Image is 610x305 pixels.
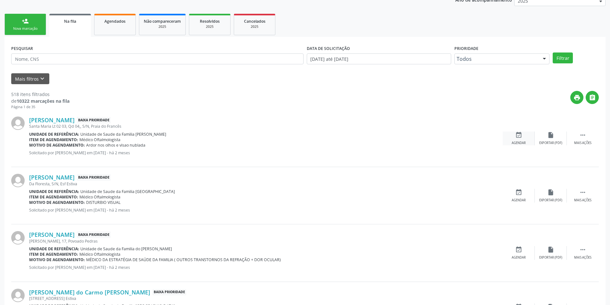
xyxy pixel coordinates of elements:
i: print [573,94,581,101]
div: 2025 [144,24,181,29]
b: Motivo de agendamento: [29,257,85,262]
span: Unidade de Saude da Familia [GEOGRAPHIC_DATA] [80,189,175,194]
span: Médico Oftalmologista [79,194,120,200]
i:  [579,132,586,139]
div: Santa Maria Lt 02 03, Qd 04,, S/N, Praia do Francês [29,124,503,129]
b: Item de agendamento: [29,137,78,142]
img: img [11,231,25,245]
span: Médico Oftalmologista [79,137,120,142]
span: Não compareceram [144,19,181,24]
a: [PERSON_NAME] [29,116,75,124]
span: Unidade de Saude da Familia do [PERSON_NAME] [80,246,172,252]
span: Na fila [64,19,76,24]
i:  [589,94,596,101]
span: Unidade de Saude da Familia [PERSON_NAME] [80,132,166,137]
div: Agendar [512,141,526,145]
i: keyboard_arrow_down [39,75,46,82]
button: Mais filtroskeyboard_arrow_down [11,73,49,84]
div: Exportar (PDF) [539,141,562,145]
img: img [11,289,25,302]
div: [PERSON_NAME], 17, Povoado Pedras [29,238,503,244]
i: insert_drive_file [547,189,554,196]
strong: 10322 marcações na fila [17,98,69,104]
i: event_available [515,246,522,253]
b: Unidade de referência: [29,189,79,194]
div: Agendar [512,198,526,203]
img: img [11,116,25,130]
label: Prioridade [454,44,478,53]
b: Motivo de agendamento: [29,200,85,205]
span: Ardor nos olhos e visao nublada [86,142,145,148]
span: MÉDICO DA ESTRATÉGIA DE SAÚDE DA FAMILIA ( OUTROS TRANSTORNOS DA REFRAÇÃO + DOR OCULAR) [86,257,281,262]
b: Motivo de agendamento: [29,142,85,148]
span: Todos [457,56,536,62]
span: Baixa Prioridade [77,174,111,181]
div: Nova marcação [9,26,41,31]
div: de [11,98,69,104]
span: Resolvidos [200,19,220,24]
b: Item de agendamento: [29,194,78,200]
div: Mais ações [574,198,591,203]
div: Exportar (PDF) [539,198,562,203]
div: [STREET_ADDRESS] Estiva [29,296,503,301]
span: Baixa Prioridade [77,231,111,238]
i: event_available [515,189,522,196]
p: Solicitado por [PERSON_NAME] em [DATE] - há 2 meses [29,265,503,270]
p: Solicitado por [PERSON_NAME] em [DATE] - há 2 meses [29,207,503,213]
span: Cancelados [244,19,265,24]
div: Da Floresta, S/N, Esf Estiva [29,181,503,187]
div: Mais ações [574,141,591,145]
span: Baixa Prioridade [77,117,111,124]
div: Agendar [512,255,526,260]
a: [PERSON_NAME] do Carmo [PERSON_NAME] [29,289,150,296]
b: Unidade de referência: [29,132,79,137]
button:  [586,91,599,104]
div: Mais ações [574,255,591,260]
p: Solicitado por [PERSON_NAME] em [DATE] - há 2 meses [29,150,503,156]
i:  [579,189,586,196]
button: print [570,91,583,104]
button: Filtrar [553,52,573,63]
i:  [579,246,586,253]
div: Página 1 de 35 [11,104,69,110]
div: 2025 [239,24,271,29]
span: DISTURBIO VISUAL [86,200,120,205]
a: [PERSON_NAME] [29,231,75,238]
i: insert_drive_file [547,246,554,253]
div: person_add [22,18,29,25]
span: Agendados [104,19,126,24]
i: event_available [515,132,522,139]
a: [PERSON_NAME] [29,174,75,181]
b: Unidade de referência: [29,246,79,252]
span: Médico Oftalmologista [79,252,120,257]
div: Exportar (PDF) [539,255,562,260]
div: 518 itens filtrados [11,91,69,98]
label: PESQUISAR [11,44,33,53]
b: Item de agendamento: [29,252,78,257]
span: Baixa Prioridade [152,289,186,296]
div: 2025 [194,24,226,29]
input: Selecione um intervalo [307,53,451,64]
label: DATA DE SOLICITAÇÃO [307,44,350,53]
img: img [11,174,25,187]
i: insert_drive_file [547,132,554,139]
input: Nome, CNS [11,53,304,64]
